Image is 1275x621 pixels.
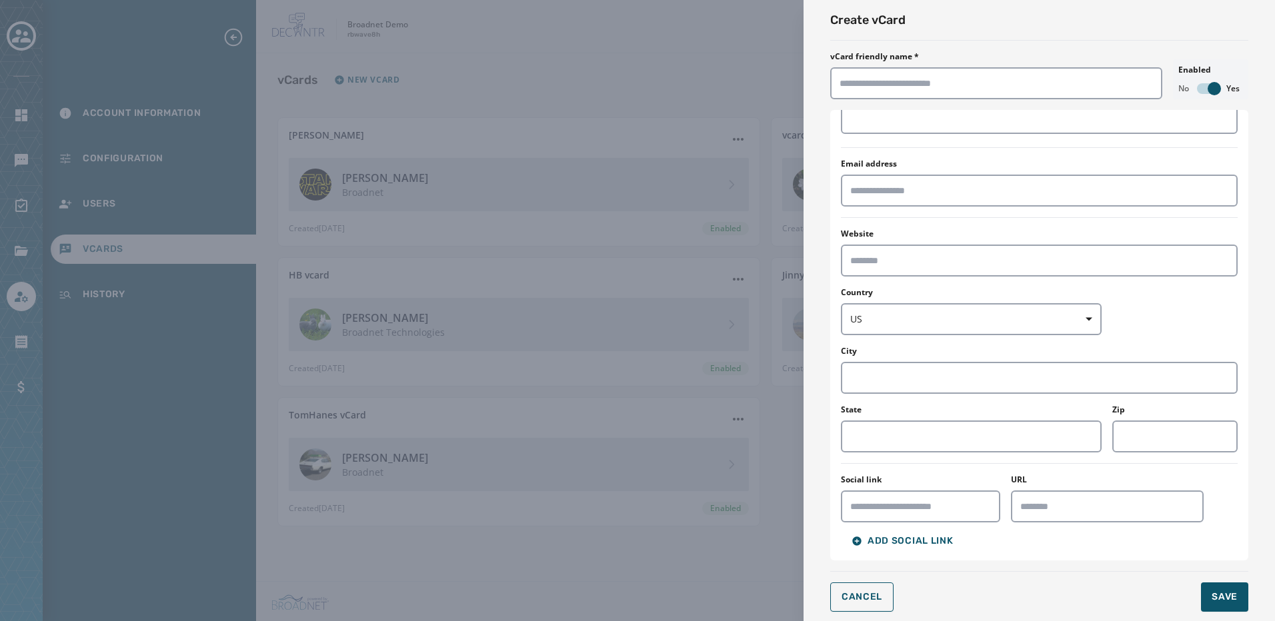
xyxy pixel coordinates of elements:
[850,312,1092,326] span: US
[830,51,919,62] label: vCard friendly name *
[830,11,1248,29] h2: Create vCard
[841,404,862,415] label: State
[841,229,874,239] label: Website
[1011,474,1027,485] label: URL
[841,287,1102,298] label: Country
[841,346,857,356] label: City
[1212,590,1238,604] span: Save
[1112,404,1125,415] label: Zip
[852,536,954,546] span: Add Social Link
[841,474,882,485] label: Social link
[830,582,894,612] button: Cancel
[841,303,1102,335] button: US
[1201,582,1248,612] button: Save
[841,159,897,169] label: Email address
[842,592,882,602] span: Cancel
[841,528,964,554] button: Add Social Link
[1226,83,1240,94] span: Yes
[1178,83,1189,94] span: No
[1178,65,1243,75] label: Enabled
